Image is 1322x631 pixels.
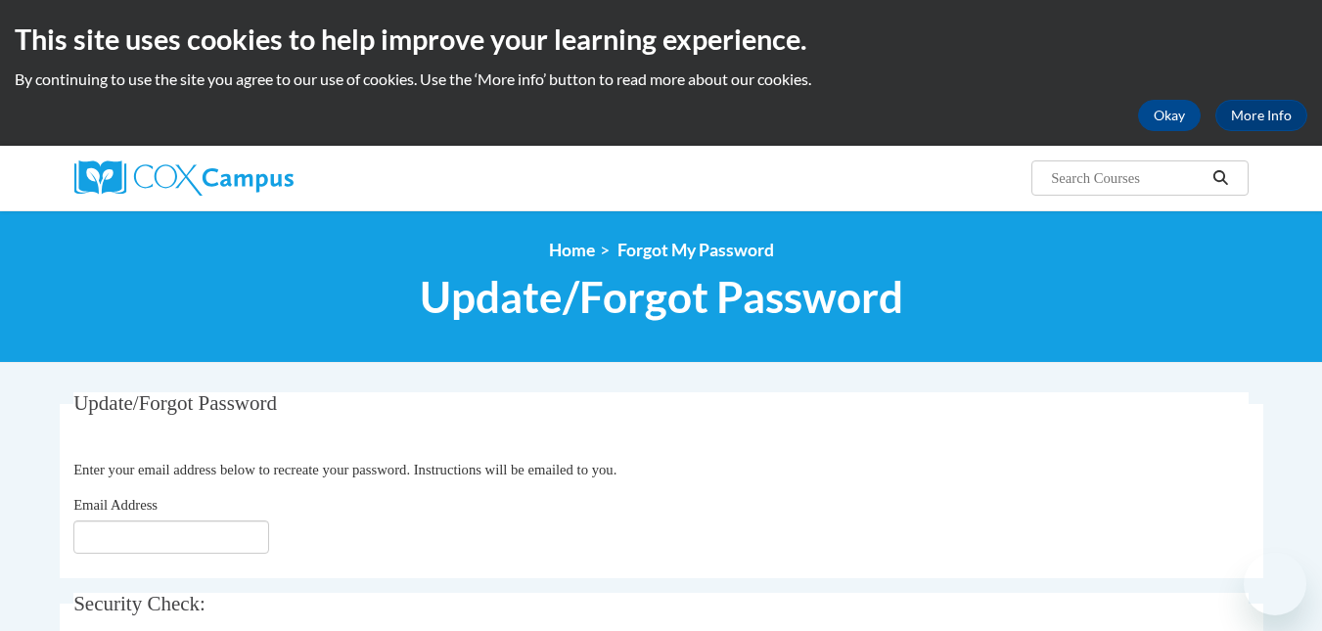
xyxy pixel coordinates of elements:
h2: This site uses cookies to help improve your learning experience. [15,20,1307,59]
span: Forgot My Password [617,240,774,260]
iframe: Button to launch messaging window [1244,553,1306,615]
img: Cox Campus [74,160,294,196]
span: Update/Forgot Password [73,391,277,415]
button: Search [1206,166,1235,190]
button: Okay [1138,100,1201,131]
input: Search Courses [1049,166,1206,190]
a: More Info [1215,100,1307,131]
p: By continuing to use the site you agree to our use of cookies. Use the ‘More info’ button to read... [15,68,1307,90]
input: Email [73,520,269,554]
span: Enter your email address below to recreate your password. Instructions will be emailed to you. [73,462,616,477]
span: Security Check: [73,592,205,615]
a: Home [549,240,595,260]
a: Cox Campus [74,160,446,196]
span: Update/Forgot Password [420,271,903,323]
span: Email Address [73,497,158,513]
